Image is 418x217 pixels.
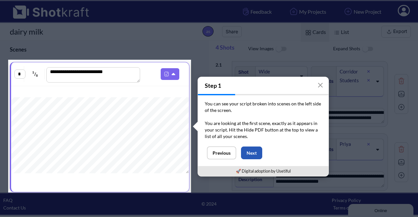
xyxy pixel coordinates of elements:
[162,70,171,78] img: Pdf Icon
[26,69,45,79] span: /
[32,70,34,74] span: 5
[205,101,322,120] p: You can see your script broken into scenes on the left side of the screen.
[207,147,236,159] button: Previous
[241,147,262,159] button: Next
[5,6,60,10] div: Online
[36,73,38,77] span: 8
[205,120,322,140] p: You are looking at the first scene, exactly as it appears in your script. Hit the Hide PDF button...
[198,77,329,94] h4: Step 1
[236,168,291,174] a: 🚀 Digital adoption by Usetiful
